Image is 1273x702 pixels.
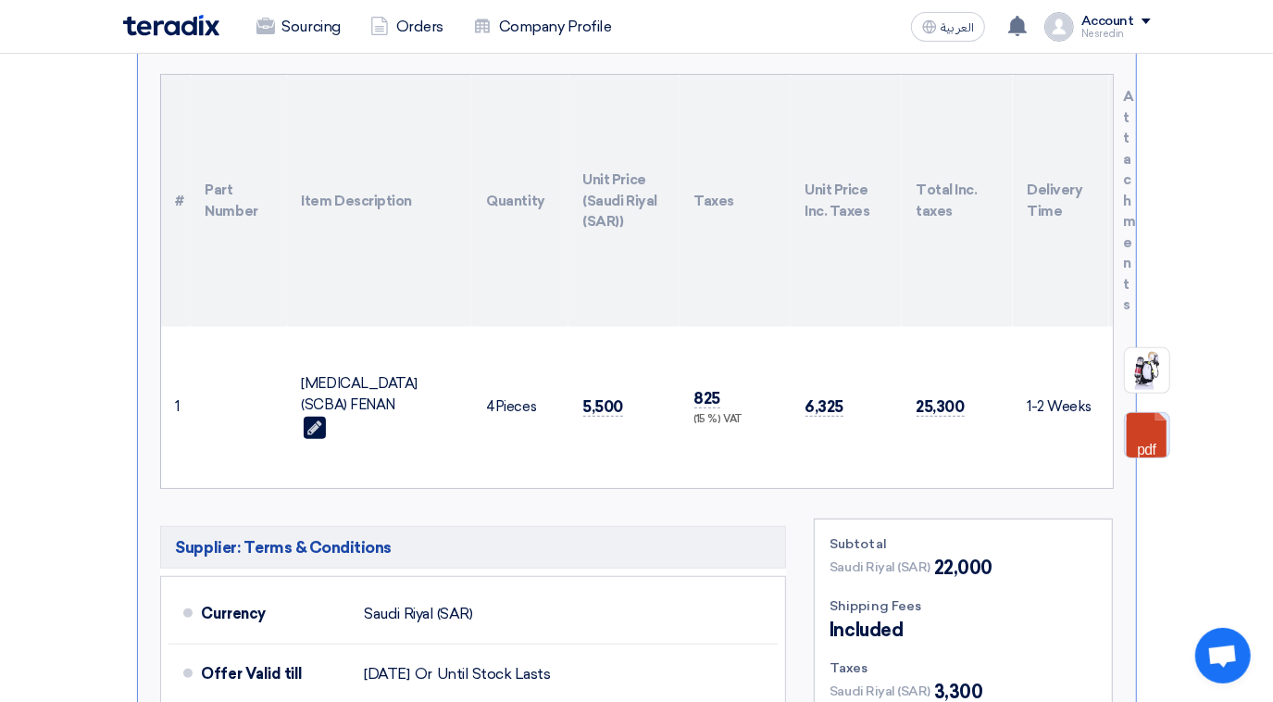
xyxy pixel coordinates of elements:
a: Order__S__1752048870559.pdf [1125,413,1273,524]
div: Currency [202,592,350,636]
div: Taxes [830,658,1097,678]
th: Unit Price Inc. Taxes [791,75,902,327]
th: Attachments [1109,75,1113,327]
th: Quantity [472,75,568,327]
div: Subtotal [830,534,1097,554]
div: Offer Valid till [202,652,350,696]
img: WhatsApp_Image__at_e_1752048830275.jpg [1125,348,1169,393]
span: 825 [694,389,721,408]
span: Included [830,616,903,644]
a: Open chat [1195,628,1251,683]
span: Saudi Riyal (SAR) [830,682,930,701]
span: 6,325 [805,397,844,417]
a: Orders [356,6,458,47]
span: 22,000 [934,554,992,582]
span: Saudi Riyal (SAR) [830,558,930,577]
th: Total Inc. taxes [902,75,1013,327]
img: profile_test.png [1044,12,1074,42]
span: 4 [487,398,496,415]
span: 25,300 [917,397,965,417]
div: Shipping Fees [830,596,1097,616]
td: 1 [161,327,191,488]
a: Company Profile [458,6,627,47]
td: Pieces [472,327,568,488]
a: Sourcing [242,6,356,47]
button: العربية [911,12,985,42]
th: Taxes [680,75,791,327]
span: Until Stock Lasts [437,665,551,683]
th: Item Description [287,75,472,327]
h5: Supplier: Terms & Conditions [160,526,787,569]
span: 5,500 [583,397,624,417]
div: Saudi Riyal (SAR) [365,596,473,632]
div: Nesredin [1081,29,1151,39]
div: (15 %) VAT [694,412,776,428]
th: Part Number [191,75,287,327]
th: Delivery Time [1013,75,1109,327]
td: 1-2 Weeks [1013,327,1109,488]
span: العربية [941,21,974,34]
div: Account [1081,14,1134,30]
span: [DATE] [365,665,410,683]
div: [MEDICAL_DATA] (SCBA) FENAN [302,373,457,415]
span: Or [415,665,432,683]
th: Unit Price (Saudi Riyal (SAR)) [568,75,680,327]
img: Teradix logo [123,15,219,36]
th: # [161,75,191,327]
